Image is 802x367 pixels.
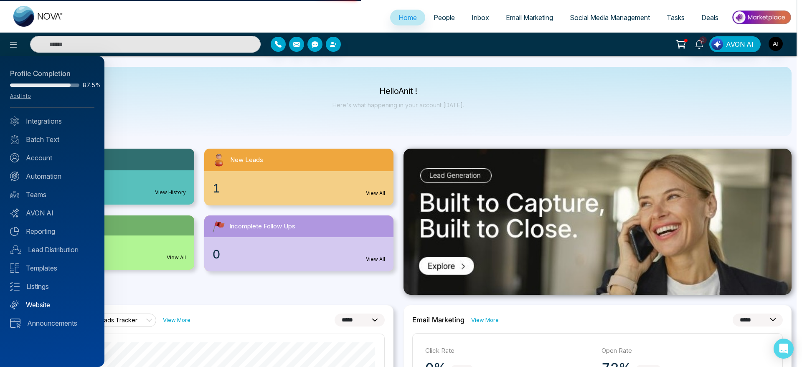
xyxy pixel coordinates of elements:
[83,82,94,88] span: 87.5%
[10,116,19,126] img: Integrated.svg
[774,339,794,359] div: Open Intercom Messenger
[10,68,94,79] div: Profile Completion
[10,171,94,181] a: Automation
[10,281,94,291] a: Listings
[10,319,20,328] img: announcements.svg
[10,116,94,126] a: Integrations
[10,190,19,199] img: team.svg
[10,93,31,99] a: Add Info
[10,245,21,254] img: Lead-dist.svg
[10,153,94,163] a: Account
[10,245,94,255] a: Lead Distribution
[10,172,19,181] img: Automation.svg
[10,300,94,310] a: Website
[10,282,20,291] img: Listings.svg
[10,134,94,144] a: Batch Text
[10,318,94,328] a: Announcements
[10,208,19,218] img: Avon-AI.svg
[10,226,94,236] a: Reporting
[10,300,19,309] img: Website.svg
[10,135,19,144] img: batch_text_white.png
[10,263,19,273] img: Templates.svg
[10,153,19,162] img: Account.svg
[10,208,94,218] a: AVON AI
[10,227,19,236] img: Reporting.svg
[10,190,94,200] a: Teams
[10,263,94,273] a: Templates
